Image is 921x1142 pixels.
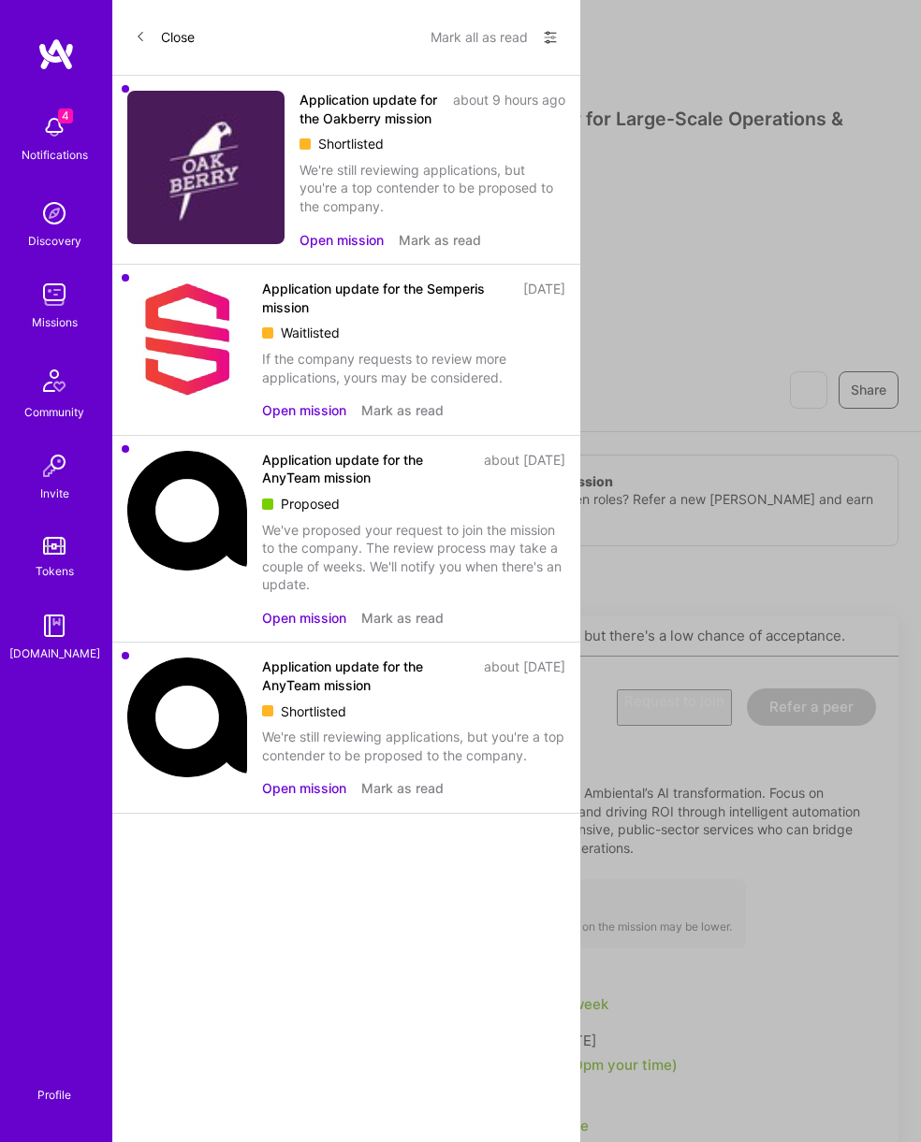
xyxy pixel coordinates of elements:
[262,728,565,764] div: We're still reviewing applications, but you're a top contender to be proposed to the company.
[300,161,565,216] div: We're still reviewing applications, but you're a top contender to be proposed to the company.
[127,451,247,571] img: Company Logo
[262,521,565,594] div: We've proposed your request to join the mission to the company. The review process may take a cou...
[361,401,444,420] button: Mark as read
[300,231,384,250] button: Open mission
[36,607,73,644] img: guide book
[135,22,195,52] button: Close
[40,484,69,503] div: Invite
[36,195,73,232] img: discovery
[361,779,444,798] button: Mark as read
[262,658,473,694] div: Application update for the AnyTeam mission
[262,280,512,316] div: Application update for the Semperis mission
[32,358,77,403] img: Community
[300,135,565,153] div: Shortlisted
[37,1086,71,1105] div: Profile
[36,447,73,484] img: Invite
[36,276,73,313] img: teamwork
[28,232,81,251] div: Discovery
[361,609,444,628] button: Mark as read
[523,280,565,316] div: [DATE]
[36,562,74,581] div: Tokens
[300,91,442,127] div: Application update for the Oakberry mission
[32,313,78,332] div: Missions
[484,451,565,487] div: about [DATE]
[262,495,565,513] div: Proposed
[484,658,565,694] div: about [DATE]
[127,91,285,244] img: Company Logo
[24,403,84,422] div: Community
[453,91,565,127] div: about 9 hours ago
[127,658,247,777] img: Company Logo
[431,22,528,52] button: Mark all as read
[43,537,66,555] img: tokens
[9,644,100,663] div: [DOMAIN_NAME]
[37,37,75,71] img: logo
[58,108,73,123] span: 4
[31,1067,78,1105] a: Profile
[262,350,565,386] div: If the company requests to review more applications, yours may be considered.
[262,609,346,628] button: Open mission
[262,702,565,721] div: Shortlisted
[127,280,247,399] img: Company Logo
[399,231,481,250] button: Mark as read
[36,108,73,146] img: bell
[262,451,473,487] div: Application update for the AnyTeam mission
[22,146,88,165] div: Notifications
[262,779,346,798] button: Open mission
[262,401,346,420] button: Open mission
[262,324,565,342] div: Waitlisted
